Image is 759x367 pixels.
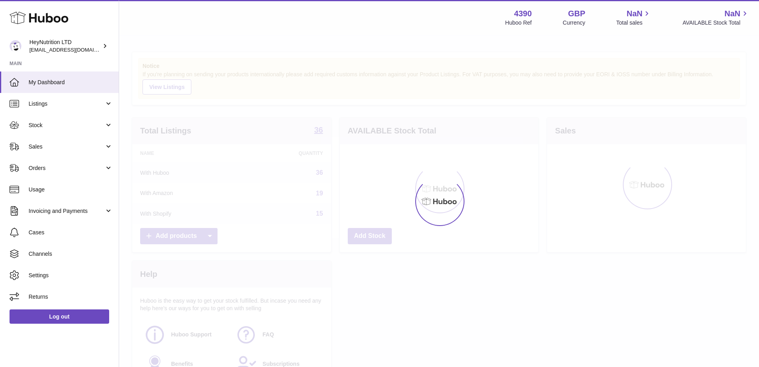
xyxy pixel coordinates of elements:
[626,8,642,19] span: NaN
[616,8,651,27] a: NaN Total sales
[29,39,101,54] div: HeyNutrition LTD
[568,8,585,19] strong: GBP
[29,229,113,236] span: Cases
[616,19,651,27] span: Total sales
[682,8,749,27] a: NaN AVAILABLE Stock Total
[29,100,104,108] span: Listings
[10,40,21,52] img: internalAdmin-4390@internal.huboo.com
[29,186,113,193] span: Usage
[29,272,113,279] span: Settings
[29,293,113,301] span: Returns
[29,46,117,53] span: [EMAIL_ADDRESS][DOMAIN_NAME]
[682,19,749,27] span: AVAILABLE Stock Total
[29,207,104,215] span: Invoicing and Payments
[514,8,532,19] strong: 4390
[29,143,104,151] span: Sales
[505,19,532,27] div: Huboo Ref
[29,250,113,258] span: Channels
[29,164,104,172] span: Orders
[724,8,740,19] span: NaN
[29,79,113,86] span: My Dashboard
[563,19,586,27] div: Currency
[10,309,109,324] a: Log out
[29,122,104,129] span: Stock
